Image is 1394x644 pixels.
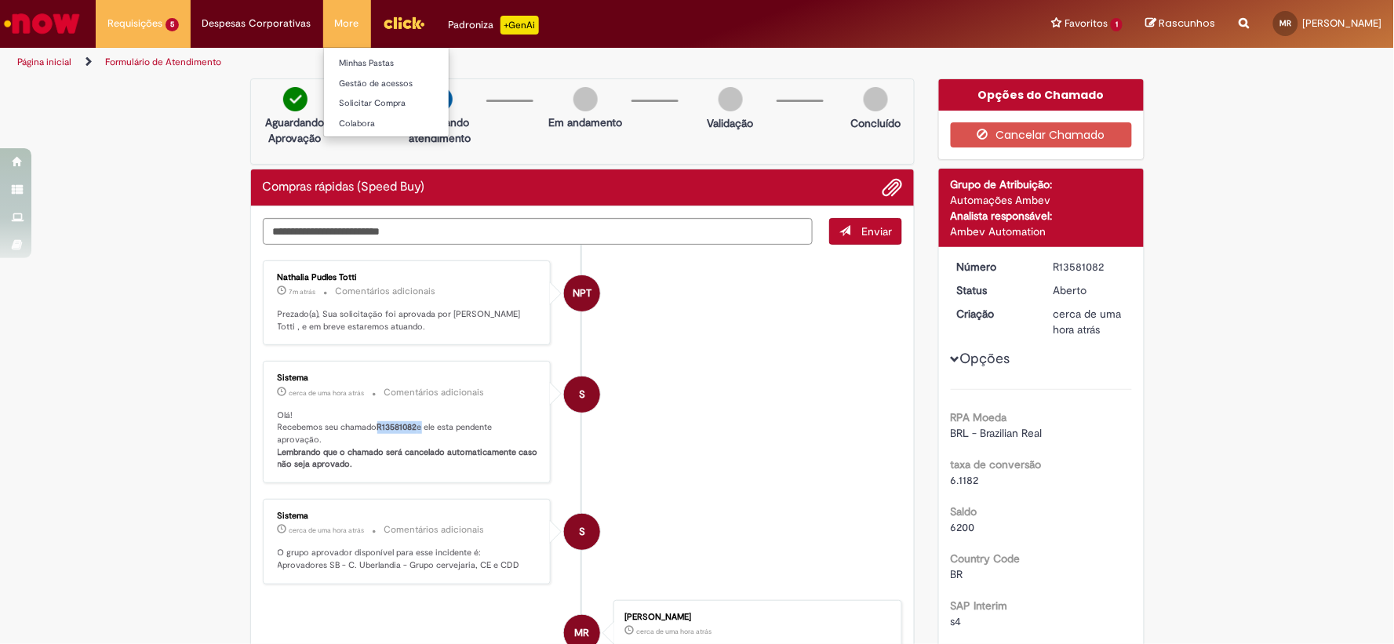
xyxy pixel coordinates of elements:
[829,218,902,245] button: Enviar
[289,526,365,535] span: cerca de uma hora atrás
[278,409,539,471] p: Olá! Recebemos seu chamado e ele esta pendente aprovação.
[1054,259,1126,275] div: R13581082
[278,273,539,282] div: Nathalia Pudles Totti
[289,388,365,398] time: 30/09/2025 11:55:15
[850,115,901,131] p: Concluído
[323,47,450,137] ul: More
[564,514,600,550] div: System
[1054,307,1122,337] span: cerca de uma hora atrás
[951,567,963,581] span: BR
[951,192,1132,208] div: Automações Ambev
[1065,16,1108,31] span: Favoritos
[1054,306,1126,337] div: 30/09/2025 11:55:03
[951,599,1008,613] b: SAP Interim
[2,8,82,39] img: ServiceNow
[945,259,1042,275] dt: Número
[166,18,179,31] span: 5
[289,526,365,535] time: 30/09/2025 11:55:12
[1054,282,1126,298] div: Aberto
[1146,16,1216,31] a: Rascunhos
[324,95,497,112] a: Solicitar Compra
[564,377,600,413] div: System
[17,56,71,68] a: Página inicial
[107,16,162,31] span: Requisições
[564,275,600,311] div: Nathalia Pudles Totti
[573,275,591,312] span: NPT
[951,176,1132,192] div: Grupo de Atribuição:
[324,115,497,133] a: Colabora
[384,523,485,537] small: Comentários adicionais
[1280,18,1292,28] span: MR
[278,308,539,333] p: Prezado(a), Sua solicitação foi aprovada por [PERSON_NAME] Totti , e em breve estaremos atuando.
[263,180,425,195] h2: Compras rápidas (Speed Buy) Histórico de tíquete
[951,208,1132,224] div: Analista responsável:
[636,627,712,636] time: 30/09/2025 11:55:01
[384,386,485,399] small: Comentários adicionais
[864,87,888,111] img: img-circle-grey.png
[12,48,918,77] ul: Trilhas de página
[278,511,539,521] div: Sistema
[951,551,1021,566] b: Country Code
[951,457,1042,471] b: taxa de conversão
[719,87,743,111] img: img-circle-grey.png
[202,16,311,31] span: Despesas Corporativas
[278,446,540,471] b: Lembrando que o chamado será cancelado automaticamente caso não seja aprovado.
[951,504,977,518] b: Saldo
[579,513,585,551] span: S
[383,11,425,35] img: click_logo_yellow_360x200.png
[335,16,359,31] span: More
[1159,16,1216,31] span: Rascunhos
[289,287,316,297] span: 7m atrás
[939,79,1144,111] div: Opções do Chamado
[951,473,979,487] span: 6.1182
[951,614,962,628] span: s4
[951,520,975,534] span: 6200
[548,115,622,130] p: Em andamento
[324,55,497,72] a: Minhas Pastas
[708,115,754,131] p: Validação
[951,410,1007,424] b: RPA Moeda
[105,56,221,68] a: Formulário de Atendimento
[449,16,539,35] div: Padroniza
[1111,18,1123,31] span: 1
[945,306,1042,322] dt: Criação
[579,376,585,413] span: S
[861,224,892,238] span: Enviar
[951,122,1132,147] button: Cancelar Chamado
[289,388,365,398] span: cerca de uma hora atrás
[278,373,539,383] div: Sistema
[573,87,598,111] img: img-circle-grey.png
[882,177,902,198] button: Adicionar anexos
[377,421,417,433] b: R13581082
[636,627,712,636] span: cerca de uma hora atrás
[257,115,333,146] p: Aguardando Aprovação
[263,218,813,245] textarea: Digite sua mensagem aqui...
[951,426,1043,440] span: BRL - Brazilian Real
[951,224,1132,239] div: Ambev Automation
[624,613,886,622] div: [PERSON_NAME]
[289,287,316,297] time: 30/09/2025 12:55:05
[1054,307,1122,337] time: 30/09/2025 11:55:03
[945,282,1042,298] dt: Status
[500,16,539,35] p: +GenAi
[324,75,497,93] a: Gestão de acessos
[1303,16,1382,30] span: [PERSON_NAME]
[283,87,308,111] img: check-circle-green.png
[336,285,436,298] small: Comentários adicionais
[278,547,539,571] p: O grupo aprovador disponível para esse incidente é: Aprovadores SB - C. Uberlandia - Grupo cervej...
